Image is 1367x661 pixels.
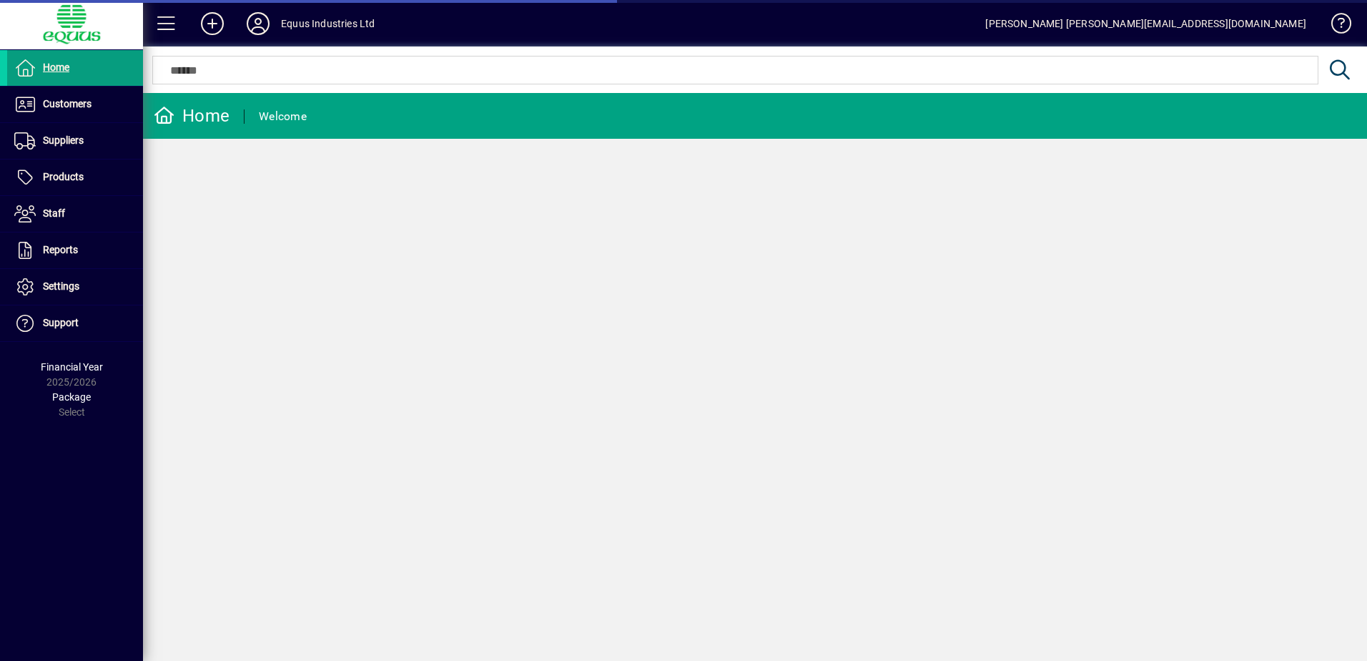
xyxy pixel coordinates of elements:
span: Suppliers [43,134,84,146]
a: Reports [7,232,143,268]
span: Customers [43,98,92,109]
a: Suppliers [7,123,143,159]
button: Profile [235,11,281,36]
a: Customers [7,87,143,122]
span: Products [43,171,84,182]
a: Support [7,305,143,341]
div: [PERSON_NAME] [PERSON_NAME][EMAIL_ADDRESS][DOMAIN_NAME] [985,12,1306,35]
span: Settings [43,280,79,292]
span: Support [43,317,79,328]
span: Reports [43,244,78,255]
span: Package [52,391,91,403]
div: Equus Industries Ltd [281,12,375,35]
div: Welcome [259,105,307,128]
a: Knowledge Base [1321,3,1349,49]
span: Financial Year [41,361,103,373]
span: Staff [43,207,65,219]
div: Home [154,104,230,127]
a: Staff [7,196,143,232]
a: Settings [7,269,143,305]
button: Add [189,11,235,36]
a: Products [7,160,143,195]
span: Home [43,62,69,73]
